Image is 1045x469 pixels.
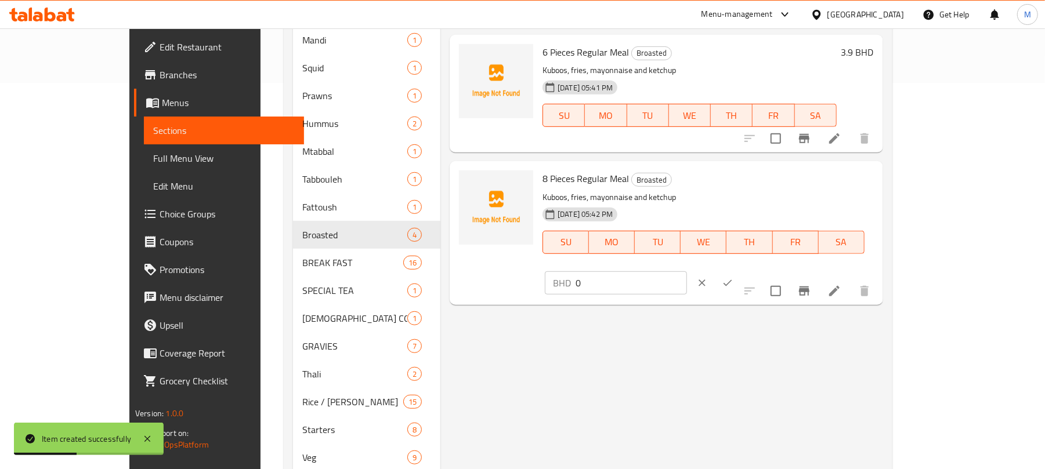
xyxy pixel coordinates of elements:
[790,125,818,152] button: Branch-specific-item
[42,432,131,445] div: Item created successfully
[144,117,304,144] a: Sections
[302,423,407,437] span: Starters
[632,107,664,124] span: TU
[134,311,304,339] a: Upsell
[302,283,407,297] span: SPECIAL TEA
[408,35,421,46] span: 1
[160,346,295,360] span: Coverage Report
[293,360,440,388] div: Thali2
[160,235,295,249] span: Coupons
[407,423,422,437] div: items
[162,96,295,110] span: Menus
[134,256,304,283] a: Promotions
[302,450,407,464] div: Veg
[827,284,841,298] a: Edit menu item
[553,82,617,93] span: [DATE] 05:41 PM
[134,367,304,395] a: Grocery Checklist
[408,230,421,241] span: 4
[590,107,622,124] span: MO
[302,61,407,75] span: Squid
[408,452,421,463] span: 9
[293,26,440,54] div: Mandi1
[589,231,635,254] button: MO
[790,277,818,305] button: Branch-specific-item
[134,228,304,256] a: Coupons
[293,416,440,443] div: Starters8
[407,339,422,353] div: items
[851,277,878,305] button: delete
[726,231,772,254] button: TH
[134,200,304,228] a: Choice Groups
[408,424,421,435] span: 8
[800,107,832,124] span: SA
[543,104,585,127] button: SU
[627,104,669,127] button: TU
[631,173,672,187] div: Broasted
[631,46,672,60] div: Broasted
[144,144,304,172] a: Full Menu View
[293,221,440,249] div: Broasted4
[851,125,878,152] button: delete
[548,107,580,124] span: SU
[293,332,440,360] div: GRAVIES7
[302,144,407,158] span: Mtabbal
[160,318,295,332] span: Upsell
[293,54,440,82] div: Squid1
[408,202,421,213] span: 1
[134,283,304,311] a: Menu disclaimer
[302,117,407,130] span: Hummus
[166,406,184,421] span: 1.0.0
[639,234,676,250] span: TU
[407,33,422,47] div: items
[407,450,422,464] div: items
[408,146,421,157] span: 1
[408,90,421,101] span: 1
[543,63,837,78] p: Kuboos, fries, mayonnaise and ketchup
[302,33,407,47] div: Mandi
[764,126,788,151] span: Select to update
[841,44,874,60] h6: 3.9 BHD
[293,110,440,137] div: Hummus2
[403,256,422,270] div: items
[302,228,407,242] span: Broasted
[160,290,295,304] span: Menu disclaimer
[795,104,837,127] button: SA
[576,271,687,295] input: Please enter price
[160,263,295,277] span: Promotions
[160,374,295,388] span: Grocery Checklist
[302,89,407,103] span: Prawns
[302,339,407,353] span: GRAVIES
[778,234,814,250] span: FR
[1024,8,1031,21] span: M
[407,172,422,186] div: items
[302,200,407,214] span: Fattoush
[302,256,403,270] span: BREAK FAST
[635,231,681,254] button: TU
[459,44,533,118] img: 6 Pieces Regular Meal
[459,170,533,245] img: 8 Pieces Regular Meal
[823,234,860,250] span: SA
[134,33,304,61] a: Edit Restaurant
[543,170,629,187] span: 8 Pieces Regular Meal
[293,388,440,416] div: Rice / [PERSON_NAME]15
[669,104,711,127] button: WE
[408,63,421,74] span: 1
[293,82,440,110] div: Prawns1
[543,43,629,61] span: 6 Pieces Regular Meal
[553,209,617,220] span: [DATE] 05:42 PM
[302,395,403,409] span: Rice / [PERSON_NAME]
[302,172,407,186] span: Tabbouleh
[585,104,627,127] button: MO
[144,172,304,200] a: Edit Menu
[293,277,440,304] div: SPECIAL TEA1
[293,137,440,165] div: Mtabbal1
